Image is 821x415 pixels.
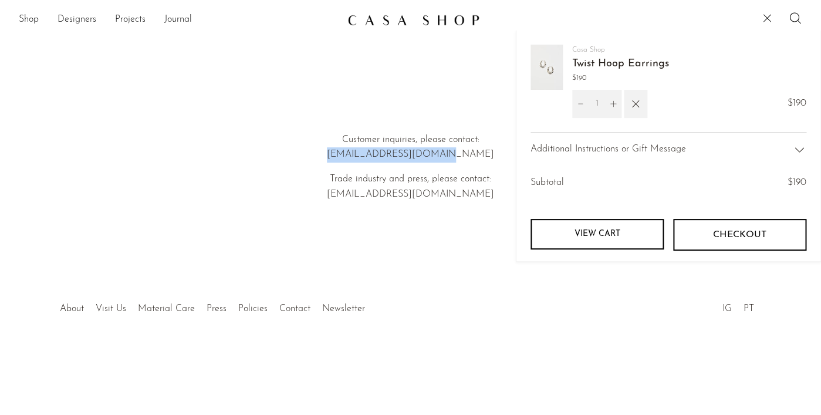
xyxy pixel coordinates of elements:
[238,304,268,313] a: Policies
[673,219,806,251] button: Checkout
[572,59,669,69] a: Twist Hoop Earrings
[572,90,589,118] button: Decrement
[589,90,605,118] input: Quantity
[19,10,338,30] nav: Desktop navigation
[531,176,564,191] span: Subtotal
[744,304,754,313] a: PT
[788,96,806,112] span: $190
[115,12,146,28] a: Projects
[60,304,84,313] a: About
[19,12,39,28] a: Shop
[531,45,563,90] img: Twist Hoop Earrings
[531,142,686,157] span: Additional Instructions or Gift Message
[572,46,605,53] a: Casa Shop
[138,304,195,313] a: Material Care
[19,10,338,30] ul: NEW HEADER MENU
[605,90,621,118] button: Increment
[713,230,766,241] span: Checkout
[58,12,96,28] a: Designers
[722,304,732,313] a: IG
[788,178,806,187] span: $190
[531,132,806,167] div: Additional Instructions or Gift Message
[54,295,371,317] ul: Quick links
[243,172,579,202] p: Trade industry and press, please contact: [EMAIL_ADDRESS][DOMAIN_NAME]
[164,12,192,28] a: Journal
[279,304,310,313] a: Contact
[207,304,227,313] a: Press
[717,295,760,317] ul: Social Medias
[531,219,664,249] a: View cart
[572,73,669,84] span: $190
[243,133,579,163] p: Customer inquiries, please contact: [EMAIL_ADDRESS][DOMAIN_NAME]
[96,304,126,313] a: Visit Us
